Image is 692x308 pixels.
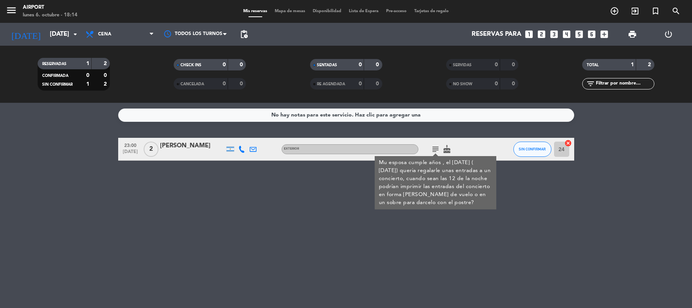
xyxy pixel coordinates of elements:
span: 23:00 [121,140,140,149]
span: CONFIRMADA [42,74,68,78]
strong: 0 [495,62,498,67]
i: exit_to_app [630,6,640,16]
i: looks_3 [549,29,559,39]
span: Pre-acceso [382,9,410,13]
strong: 0 [512,62,516,67]
strong: 0 [495,81,498,86]
span: Tarjetas de regalo [410,9,453,13]
div: LOG OUT [650,23,686,46]
strong: 0 [104,73,108,78]
i: looks_4 [562,29,572,39]
i: cake [442,145,451,154]
i: looks_one [524,29,534,39]
button: menu [6,5,17,19]
i: looks_6 [587,29,597,39]
strong: 0 [376,62,380,67]
i: menu [6,5,17,16]
div: Airport [23,4,78,11]
i: power_settings_new [664,30,673,39]
span: CHECK INS [181,63,201,67]
strong: 1 [86,61,89,66]
strong: 0 [223,62,226,67]
span: NO SHOW [453,82,472,86]
strong: 2 [104,61,108,66]
span: EXTERIOR [284,147,299,150]
strong: 0 [376,81,380,86]
strong: 0 [223,81,226,86]
span: TOTAL [587,63,599,67]
i: looks_5 [574,29,584,39]
div: [PERSON_NAME] [160,141,225,151]
i: cancel [564,139,572,147]
span: SENTADAS [317,63,337,67]
span: CANCELADA [181,82,204,86]
span: SIN CONFIRMAR [519,147,546,151]
input: Filtrar por nombre... [595,80,654,88]
i: subject [431,145,440,154]
strong: 2 [648,62,652,67]
span: SIN CONFIRMAR [42,83,73,86]
span: pending_actions [239,30,249,39]
i: looks_two [537,29,546,39]
i: [DATE] [6,26,46,43]
i: filter_list [586,79,595,88]
span: SERVIDAS [453,63,472,67]
strong: 1 [86,81,89,87]
strong: 0 [359,62,362,67]
strong: 0 [359,81,362,86]
span: 2 [144,142,158,157]
span: Mapa de mesas [271,9,309,13]
i: turned_in_not [651,6,660,16]
div: No hay notas para este servicio. Haz clic para agregar una [271,111,421,120]
span: [DATE] [121,149,140,158]
i: add_box [599,29,609,39]
button: SIN CONFIRMAR [513,142,551,157]
div: lunes 6. octubre - 18:14 [23,11,78,19]
span: Reservas para [472,31,521,38]
strong: 0 [240,81,244,86]
i: arrow_drop_down [71,30,80,39]
div: Mu esposa cumple años , el [DATE] ( [DATE]) queria regalarle unas entradas a un concierto, cuando... [378,159,492,207]
i: search [671,6,681,16]
strong: 1 [631,62,634,67]
span: Mis reservas [239,9,271,13]
span: Cena [98,32,111,37]
strong: 0 [240,62,244,67]
span: RE AGENDADA [317,82,345,86]
strong: 0 [512,81,516,86]
span: RESERVADAS [42,62,67,66]
span: Disponibilidad [309,9,345,13]
i: add_circle_outline [610,6,619,16]
span: print [628,30,637,39]
strong: 0 [86,73,89,78]
span: Lista de Espera [345,9,382,13]
strong: 2 [104,81,108,87]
